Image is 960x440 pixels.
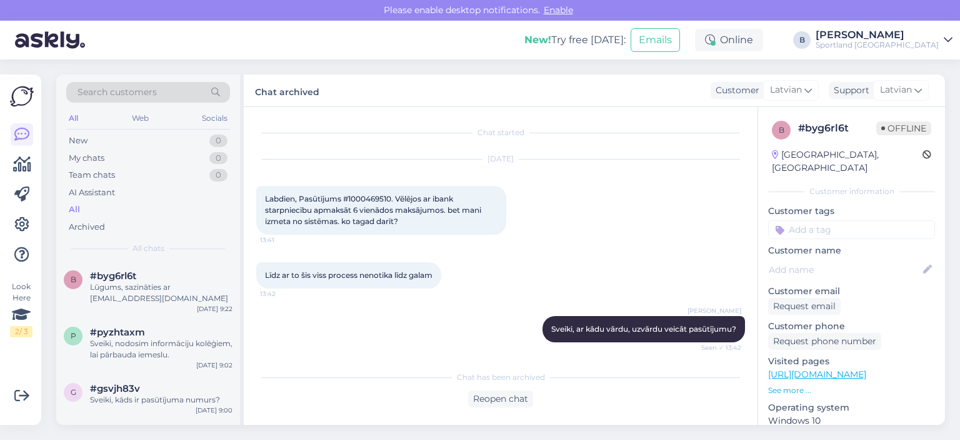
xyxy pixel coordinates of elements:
[256,153,745,165] div: [DATE]
[772,148,922,175] div: [GEOGRAPHIC_DATA], [GEOGRAPHIC_DATA]
[66,110,81,126] div: All
[816,40,939,50] div: Sportland [GEOGRAPHIC_DATA]
[769,263,921,277] input: Add name
[540,4,577,16] span: Enable
[768,285,935,298] p: Customer email
[69,187,115,199] div: AI Assistant
[816,30,939,40] div: [PERSON_NAME]
[457,372,545,383] span: Chat has been archived
[768,320,935,333] p: Customer phone
[90,270,136,282] span: #byg6rl6t
[793,31,811,49] div: B
[768,298,841,315] div: Request email
[524,34,551,46] b: New!
[265,270,432,280] span: Līdz ar to šis viss process nenotika līdz galam
[90,338,232,361] div: Sveiki, nodosim informāciju kolēģiem, lai pārbauda iemeslu.
[10,84,34,108] img: Askly Logo
[265,194,483,226] span: Labdien, Pasūtījums #1000469510. Vēlējos ar ibank starpniecību apmaksāt 6 vienādos maksājumos. be...
[694,343,741,352] span: Seen ✓ 13:42
[876,121,931,135] span: Offline
[524,33,626,48] div: Try free [DATE]:
[132,243,164,254] span: All chats
[768,385,935,396] p: See more ...
[768,401,935,414] p: Operating system
[551,324,736,334] span: Sveiki, ar kādu vārdu, uzvārdu veicāt pasūtījumu?
[768,369,866,380] a: [URL][DOMAIN_NAME]
[10,326,32,337] div: 2 / 3
[90,327,145,338] span: #pyzhtaxm
[209,135,227,147] div: 0
[768,220,935,239] input: Add a tag
[71,387,76,397] span: g
[196,361,232,370] div: [DATE] 9:02
[209,152,227,165] div: 0
[196,406,232,415] div: [DATE] 9:00
[768,244,935,257] p: Customer name
[256,127,745,138] div: Chat started
[768,355,935,368] p: Visited pages
[711,84,759,97] div: Customer
[770,83,802,97] span: Latvian
[10,281,32,337] div: Look Here
[829,84,869,97] div: Support
[69,169,115,182] div: Team chats
[768,186,935,197] div: Customer information
[260,289,307,299] span: 13:42
[255,82,319,99] label: Chat archived
[816,30,952,50] a: [PERSON_NAME]Sportland [GEOGRAPHIC_DATA]
[798,121,876,136] div: # byg6rl6t
[468,391,533,407] div: Reopen chat
[129,110,151,126] div: Web
[768,205,935,218] p: Customer tags
[69,152,104,165] div: My chats
[90,383,140,394] span: #gsvjh83v
[687,306,741,315] span: [PERSON_NAME]
[71,331,76,340] span: p
[768,414,935,427] p: Windows 10
[768,333,881,350] div: Request phone number
[209,169,227,182] div: 0
[77,86,157,99] span: Search customers
[90,282,232,304] div: Lūgums, sazināties ar [EMAIL_ADDRESS][DOMAIN_NAME]
[71,275,76,284] span: b
[260,235,307,245] span: 13:41
[69,135,87,147] div: New
[69,221,105,233] div: Archived
[880,83,912,97] span: Latvian
[69,203,80,216] div: All
[779,125,784,135] span: b
[631,28,680,52] button: Emails
[199,110,230,126] div: Socials
[695,29,763,51] div: Online
[90,394,232,406] div: Sveiki, kāds ir pasūtījuma numurs?
[197,304,232,314] div: [DATE] 9:22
